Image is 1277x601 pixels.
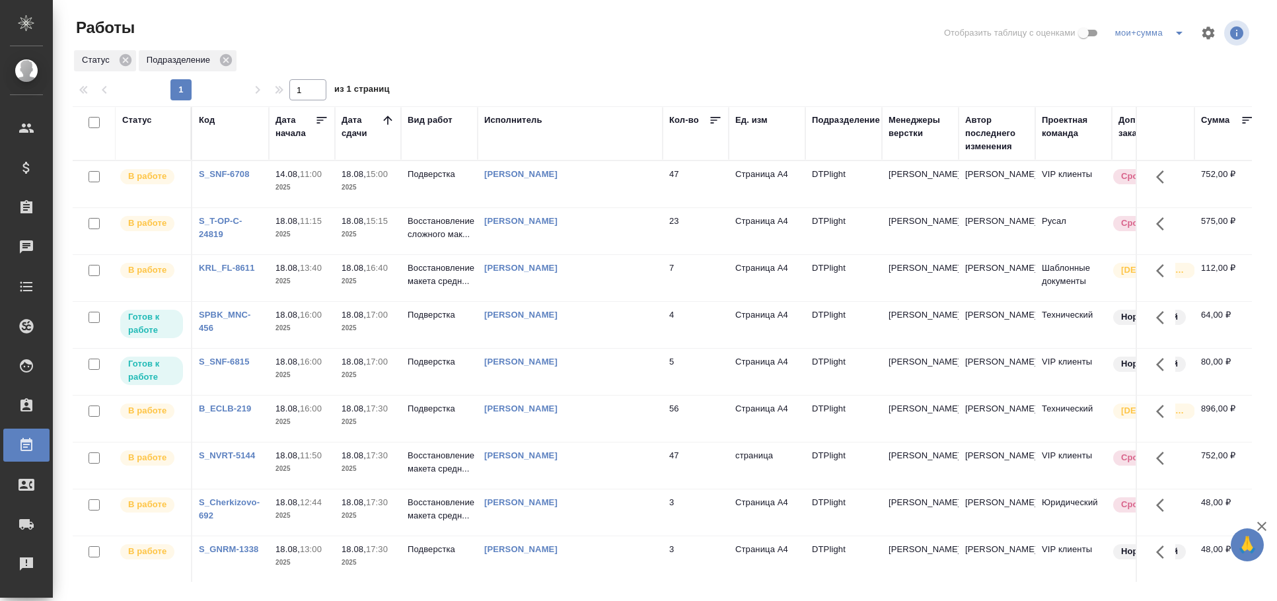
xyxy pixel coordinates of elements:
p: 18.08, [342,216,366,226]
p: [PERSON_NAME] [889,262,952,275]
td: 80,00 ₽ [1194,349,1260,395]
button: Здесь прячутся важные кнопки [1148,349,1180,380]
td: Страница А4 [729,161,805,207]
p: Подверстка [408,543,471,556]
p: 17:30 [366,450,388,460]
p: 16:00 [300,357,322,367]
td: VIP клиенты [1035,161,1112,207]
td: [PERSON_NAME] [959,302,1035,348]
td: 3 [663,489,729,536]
p: 2025 [342,322,394,335]
p: 16:00 [300,310,322,320]
p: 11:50 [300,450,322,460]
td: 752,00 ₽ [1194,161,1260,207]
td: Страница А4 [729,396,805,442]
p: 2025 [342,509,394,522]
div: Исполнитель выполняет работу [119,449,184,467]
td: 752,00 ₽ [1194,442,1260,489]
p: 11:15 [300,216,322,226]
td: Страница А4 [729,349,805,395]
td: DTPlight [805,208,882,254]
p: Готов к работе [128,310,175,337]
p: 17:30 [366,544,388,554]
td: 112,00 ₽ [1194,255,1260,301]
a: [PERSON_NAME] [484,497,558,507]
td: [PERSON_NAME] [959,255,1035,301]
p: В работе [128,545,166,558]
button: 🙏 [1231,528,1264,561]
p: 18.08, [275,450,300,460]
a: [PERSON_NAME] [484,263,558,273]
p: Нормальный [1121,545,1178,558]
a: SPBK_MNC-456 [199,310,251,333]
p: Статус [82,53,114,67]
button: Здесь прячутся важные кнопки [1148,396,1180,427]
td: DTPlight [805,349,882,395]
p: Срочный [1121,170,1161,183]
p: 18.08, [275,216,300,226]
div: Менеджеры верстки [889,114,952,140]
a: S_Cherkizovo-692 [199,497,260,520]
a: [PERSON_NAME] [484,357,558,367]
p: 15:15 [366,216,388,226]
td: 575,00 ₽ [1194,208,1260,254]
p: 2025 [342,275,394,288]
button: Здесь прячутся важные кнопки [1148,536,1180,568]
p: В работе [128,451,166,464]
div: Проектная команда [1042,114,1105,140]
td: Страница А4 [729,208,805,254]
p: 16:40 [366,263,388,273]
div: Исполнитель [484,114,542,127]
p: 2025 [342,228,394,241]
td: 47 [663,161,729,207]
td: DTPlight [805,161,882,207]
button: Здесь прячутся важные кнопки [1148,489,1180,521]
div: Исполнитель выполняет работу [119,402,184,420]
div: Кол-во [669,114,699,127]
td: 896,00 ₽ [1194,396,1260,442]
td: Юридический [1035,489,1112,536]
p: 2025 [342,181,394,194]
p: 16:00 [300,404,322,413]
p: 2025 [342,415,394,429]
a: [PERSON_NAME] [484,450,558,460]
p: 18.08, [342,544,366,554]
p: 18.08, [275,497,300,507]
td: 3 [663,536,729,583]
td: Шаблонные документы [1035,255,1112,301]
td: страница [729,442,805,489]
td: DTPlight [805,442,882,489]
td: VIP клиенты [1035,536,1112,583]
p: Нормальный [1121,357,1178,371]
td: [PERSON_NAME] [959,442,1035,489]
p: Подразделение [147,53,215,67]
a: [PERSON_NAME] [484,544,558,554]
div: split button [1112,22,1192,44]
td: Страница А4 [729,489,805,536]
td: 47 [663,442,729,489]
p: 18.08, [342,497,366,507]
div: Дата сдачи [342,114,381,140]
p: [PERSON_NAME] [889,402,952,415]
p: [DEMOGRAPHIC_DATA] [1121,264,1187,277]
p: 14.08, [275,169,300,179]
td: Русал [1035,208,1112,254]
a: S_SNF-6815 [199,357,250,367]
p: 18.08, [342,450,366,460]
p: 17:00 [366,310,388,320]
div: Подразделение [812,114,880,127]
a: S_GNRM-1338 [199,544,258,554]
p: 18.08, [275,357,300,367]
p: 17:00 [366,357,388,367]
span: Работы [73,17,135,38]
div: Исполнитель может приступить к работе [119,308,184,339]
p: [PERSON_NAME] [889,543,952,556]
button: Здесь прячутся важные кнопки [1148,442,1180,474]
p: [PERSON_NAME] [889,308,952,322]
td: Страница А4 [729,536,805,583]
td: Страница А4 [729,302,805,348]
p: Восстановление макета средн... [408,449,471,476]
a: B_ECLB-219 [199,404,251,413]
p: 2025 [275,369,328,382]
p: 18.08, [275,544,300,554]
